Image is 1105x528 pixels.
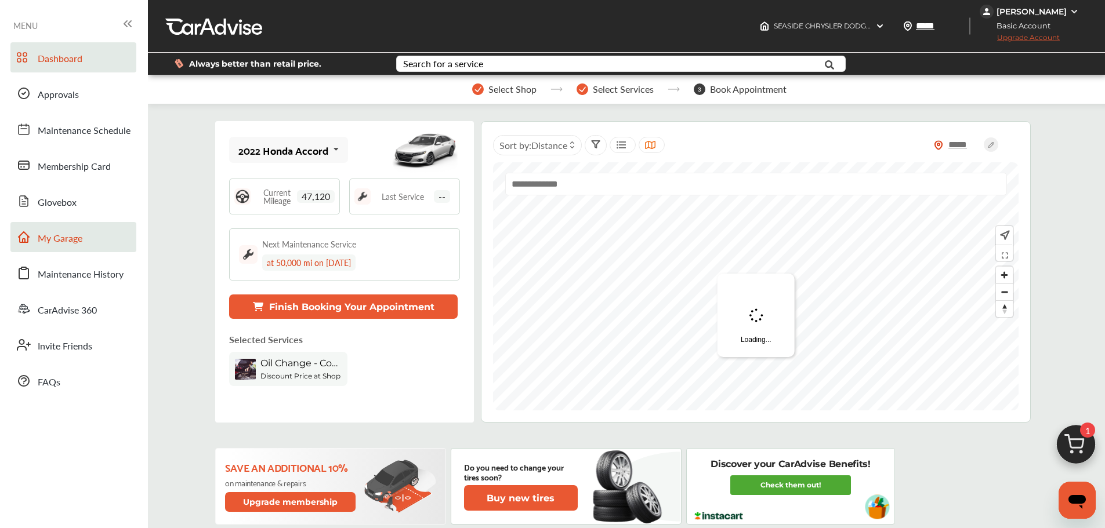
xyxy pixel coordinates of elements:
img: cart_icon.3d0951e8.svg [1048,420,1104,475]
img: stepper-checkmark.b5569197.svg [577,83,588,95]
img: location_vector_orange.38f05af8.svg [934,140,943,150]
span: Membership Card [38,159,111,174]
a: Maintenance Schedule [10,114,136,144]
span: 3 [694,83,705,95]
p: Discover your CarAdvise Benefits! [711,458,870,471]
button: Zoom in [996,267,1013,283]
span: MENU [13,21,38,30]
a: Membership Card [10,150,136,180]
b: Discount Price at Shop [260,372,340,380]
span: -- [434,190,450,203]
span: 1 [1080,423,1095,438]
img: dollor_label_vector.a70140d1.svg [175,59,183,68]
img: stepper-arrow.e24c07c6.svg [550,87,563,92]
img: header-divider.bc55588e.svg [969,17,970,35]
a: FAQs [10,366,136,396]
div: Next Maintenance Service [262,238,356,250]
img: new-tire.a0c7fe23.svg [592,445,668,527]
img: stepper-checkmark.b5569197.svg [472,83,484,95]
img: recenter.ce011a49.svg [998,229,1010,242]
a: Glovebox [10,186,136,216]
p: Selected Services [229,333,303,346]
a: Dashboard [10,42,136,72]
img: instacart-logo.217963cc.svg [693,512,745,520]
img: stepper-arrow.e24c07c6.svg [668,87,680,92]
span: Glovebox [38,195,77,210]
a: CarAdvise 360 [10,294,136,324]
p: on maintenance & repairs [225,478,358,487]
div: 2022 Honda Accord [238,144,328,156]
div: Loading... [718,274,795,357]
img: oil-change-thumb.jpg [235,359,256,380]
span: Dashboard [38,52,82,67]
button: Reset bearing to north [996,300,1013,317]
span: Oil Change - Conventional [260,358,342,369]
span: FAQs [38,375,60,390]
button: Upgrade membership [225,492,356,512]
a: Buy new tires [464,485,580,511]
a: Check them out! [730,475,851,495]
div: at 50,000 mi on [DATE] [262,254,356,271]
img: maintenance_logo [239,245,258,264]
span: Maintenance History [38,267,124,282]
img: maintenance_logo [354,188,371,205]
iframe: Button to launch messaging window [1059,482,1096,519]
img: steering_logo [234,188,251,205]
span: Book Appointment [710,84,787,94]
span: My Garage [38,231,82,246]
span: Last Service [382,192,424,201]
img: location_vector.a44bc228.svg [903,21,912,31]
img: WGsFRI8htEPBVLJbROoPRyZpYNWhNONpIPPETTm6eUC0GeLEiAAAAAElFTkSuQmCC [1070,7,1079,16]
p: Do you need to change your tires soon? [464,462,578,482]
img: mobile_15121_st0640_046.png [390,124,460,176]
span: Distance [531,139,567,152]
img: instacart-vehicle.0979a191.svg [865,494,890,519]
span: Approvals [38,88,79,103]
span: Select Services [593,84,654,94]
a: Maintenance History [10,258,136,288]
span: Current Mileage [256,188,297,205]
button: Zoom out [996,283,1013,300]
button: Buy new tires [464,485,578,511]
span: Reset bearing to north [996,301,1013,317]
span: Select Shop [488,84,537,94]
span: Basic Account [981,20,1059,32]
div: Search for a service [403,59,483,68]
span: Invite Friends [38,339,92,354]
img: update-membership.81812027.svg [364,460,436,514]
button: Finish Booking Your Appointment [229,294,458,319]
span: Sort by : [499,139,567,152]
span: SEASIDE CHRYSLER DODGE JEEP RAM , [STREET_ADDRESS][PERSON_NAME] SEASIDE , CA 93955 [774,21,1098,30]
canvas: Map [493,162,1019,410]
a: Approvals [10,78,136,108]
span: 47,120 [297,190,335,203]
p: Save an additional 10% [225,461,358,474]
a: Invite Friends [10,330,136,360]
span: Maintenance Schedule [38,123,131,139]
span: Always better than retail price. [189,60,321,68]
a: My Garage [10,222,136,252]
span: Upgrade Account [980,33,1060,48]
span: CarAdvise 360 [38,303,97,318]
div: [PERSON_NAME] [997,6,1067,17]
img: header-home-logo.8d720a4f.svg [760,21,769,31]
img: jVpblrzwTbfkPYzPPzSLxeg0AAAAASUVORK5CYII= [980,5,994,19]
img: header-down-arrow.9dd2ce7d.svg [875,21,885,31]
